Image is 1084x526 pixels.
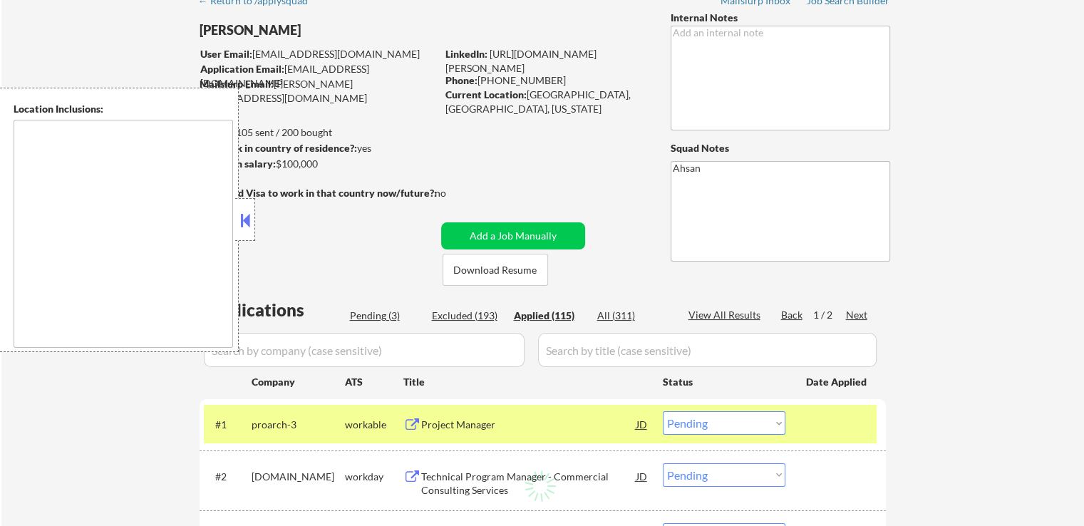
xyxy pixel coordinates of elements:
button: Add a Job Manually [441,222,585,249]
div: Location Inclusions: [14,102,233,116]
div: Applications [204,301,345,319]
div: Pending (3) [350,309,421,323]
div: workday [345,470,403,484]
div: JD [635,411,649,437]
strong: Phone: [445,74,478,86]
strong: LinkedIn: [445,48,487,60]
div: #2 [215,470,240,484]
strong: Current Location: [445,88,527,100]
a: [URL][DOMAIN_NAME][PERSON_NAME] [445,48,597,74]
strong: Mailslurp Email: [200,78,274,90]
div: Excluded (193) [432,309,503,323]
div: [EMAIL_ADDRESS][DOMAIN_NAME] [200,47,436,61]
div: [PHONE_NUMBER] [445,73,647,88]
div: Next [846,308,869,322]
div: Company [252,375,345,389]
button: Download Resume [443,254,548,286]
div: [GEOGRAPHIC_DATA], [GEOGRAPHIC_DATA], [US_STATE] [445,88,647,115]
div: $100,000 [199,157,436,171]
div: [EMAIL_ADDRESS][DOMAIN_NAME] [200,62,436,90]
div: Back [781,308,804,322]
div: 1 / 2 [813,308,846,322]
div: All (311) [597,309,669,323]
div: [PERSON_NAME] [200,21,492,39]
input: Search by company (case sensitive) [204,333,525,367]
div: [DOMAIN_NAME] [252,470,345,484]
div: Applied (115) [514,309,585,323]
div: Date Applied [806,375,869,389]
div: Title [403,375,649,389]
strong: Can work in country of residence?: [199,142,357,154]
div: yes [199,141,432,155]
div: JD [635,463,649,489]
div: ATS [345,375,403,389]
strong: User Email: [200,48,252,60]
div: proarch-3 [252,418,345,432]
div: Project Manager [421,418,636,432]
div: Squad Notes [671,141,890,155]
input: Search by title (case sensitive) [538,333,877,367]
div: Internal Notes [671,11,890,25]
div: 105 sent / 200 bought [199,125,436,140]
div: Status [663,368,785,394]
strong: Application Email: [200,63,284,75]
div: [PERSON_NAME][EMAIL_ADDRESS][DOMAIN_NAME] [200,77,436,105]
strong: Will need Visa to work in that country now/future?: [200,187,437,199]
div: Technical Program Manager - Commercial Consulting Services [421,470,636,497]
div: #1 [215,418,240,432]
div: workable [345,418,403,432]
div: View All Results [688,308,765,322]
div: no [435,186,475,200]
